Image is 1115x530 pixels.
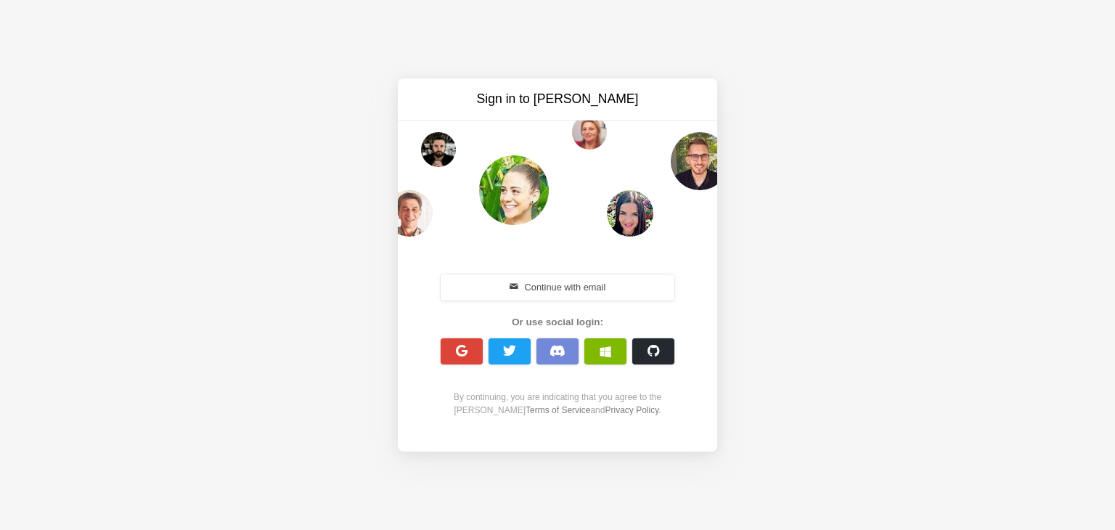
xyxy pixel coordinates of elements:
[441,274,674,301] button: Continue with email
[526,405,590,415] a: Terms of Service
[433,315,682,330] div: Or use social login:
[605,405,658,415] a: Privacy Policy
[436,90,679,108] h3: Sign in to [PERSON_NAME]
[433,391,682,417] div: By continuing, you are indicating that you agree to the [PERSON_NAME] and .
